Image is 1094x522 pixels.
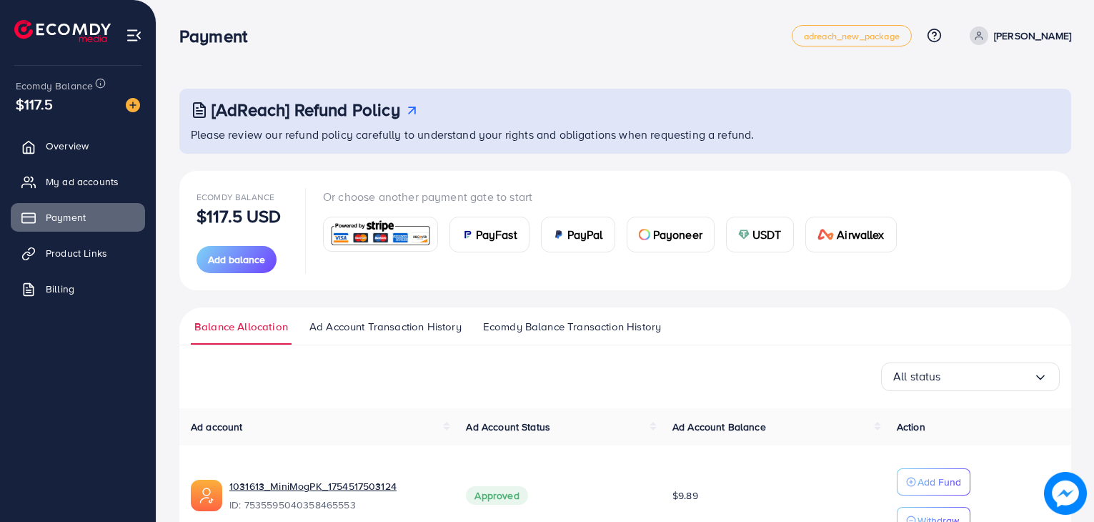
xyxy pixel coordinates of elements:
img: ic-ads-acc.e4c84228.svg [191,480,222,511]
a: 1031613_MiniMogPK_1754517503124 [229,479,443,493]
span: Product Links [46,246,107,260]
span: Action [897,420,925,434]
div: Search for option [881,363,1060,391]
div: <span class='underline'>1031613_MiniMogPK_1754517503124</span></br>7535595040358465553 [229,479,443,512]
p: Please review our refund policy carefully to understand your rights and obligations when requesti... [191,126,1063,143]
img: logo [14,20,111,42]
span: Ad account [191,420,243,434]
p: [PERSON_NAME] [994,27,1071,44]
span: Ad Account Status [466,420,550,434]
span: Ecomdy Balance [16,79,93,93]
p: Add Fund [918,473,961,491]
a: Product Links [11,239,145,267]
span: Ecomdy Balance [197,191,274,203]
span: Ad Account Balance [672,420,766,434]
img: card [639,229,650,240]
a: Billing [11,275,145,303]
span: Airwallex [837,226,884,243]
span: Payoneer [653,226,702,243]
button: Add balance [197,246,277,273]
img: card [817,229,835,240]
h3: Payment [179,26,259,46]
span: My ad accounts [46,174,119,189]
span: Ad Account Transaction History [309,319,462,335]
p: Or choose another payment gate to start [323,188,908,205]
a: [PERSON_NAME] [964,26,1071,45]
span: PayPal [567,226,603,243]
span: adreach_new_package [804,31,900,41]
a: cardPayoneer [627,217,715,252]
img: card [328,219,433,250]
img: card [738,229,750,240]
a: Payment [11,203,145,232]
a: cardAirwallex [805,217,897,252]
img: image [1044,472,1087,515]
span: Ecomdy Balance Transaction History [483,319,661,335]
a: card [323,217,438,252]
span: ID: 7535595040358465553 [229,498,443,512]
span: USDT [752,226,782,243]
img: card [553,229,565,240]
a: cardUSDT [726,217,794,252]
span: Add balance [208,252,265,267]
img: image [126,98,140,112]
span: Balance Allocation [194,319,288,335]
a: cardPayFast [449,217,529,252]
a: adreach_new_package [792,25,912,46]
h3: [AdReach] Refund Policy [212,99,400,120]
a: Overview [11,132,145,160]
img: card [462,229,473,240]
a: cardPayPal [541,217,615,252]
span: Overview [46,139,89,153]
span: Payment [46,210,86,225]
span: PayFast [476,226,517,243]
span: All status [893,365,941,388]
button: Add Fund [897,468,970,496]
span: $117.5 [16,94,53,114]
p: $117.5 USD [197,207,282,225]
img: menu [126,27,142,44]
span: $9.89 [672,488,698,503]
span: Approved [466,486,527,505]
input: Search for option [941,365,1033,388]
span: Billing [46,282,74,296]
a: My ad accounts [11,167,145,196]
